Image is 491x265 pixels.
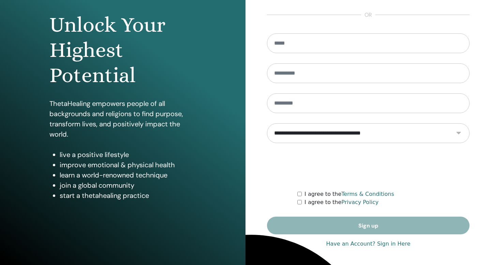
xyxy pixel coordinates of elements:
a: Have an Account? Sign in Here [326,240,410,248]
li: live a positive lifestyle [60,150,196,160]
li: learn a world-renowned technique [60,170,196,180]
a: Terms & Conditions [341,191,394,197]
h1: Unlock Your Highest Potential [49,12,196,88]
a: Privacy Policy [341,199,378,205]
label: I agree to the [304,190,394,198]
li: start a thetahealing practice [60,190,196,201]
li: improve emotional & physical health [60,160,196,170]
p: ThetaHealing empowers people of all backgrounds and religions to find purpose, transform lives, a... [49,98,196,139]
li: join a global community [60,180,196,190]
iframe: reCAPTCHA [316,153,420,180]
label: I agree to the [304,198,378,206]
span: or [361,11,375,19]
